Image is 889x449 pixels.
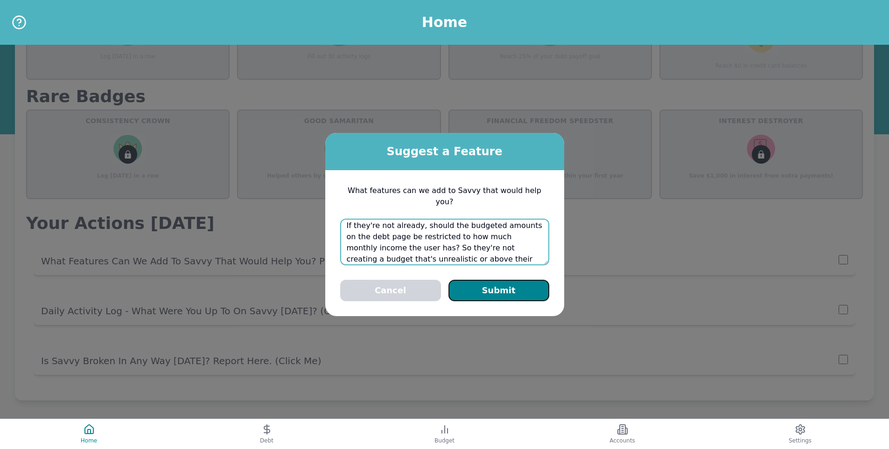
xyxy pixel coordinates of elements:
button: Cancel [340,280,441,301]
button: Submit [448,280,549,301]
h1: Home [422,14,467,31]
button: Help [11,14,27,30]
h2: Suggest a Feature [325,144,564,159]
button: Debt [178,419,356,449]
button: Settings [711,419,889,449]
span: Home [81,437,97,444]
span: Accounts [609,437,635,444]
button: Accounts [533,419,711,449]
p: What features can we add to Savvy that would help you? [340,185,549,207]
span: Budget [434,437,455,444]
span: Settings [789,437,812,444]
textarea: If they're not already, should the budgeted amounts on the debt page be restricted to how much mo... [340,219,549,265]
button: Budget [356,419,533,449]
span: Debt [260,437,273,444]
